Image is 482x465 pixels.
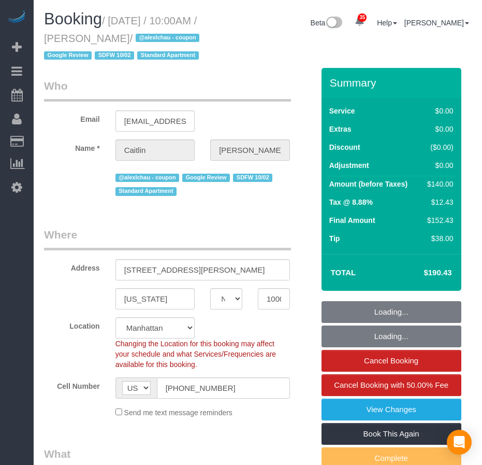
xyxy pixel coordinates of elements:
[329,106,355,116] label: Service
[329,233,340,244] label: Tip
[329,197,373,207] label: Tax @ 8.88%
[115,110,195,132] input: Email
[258,288,290,309] input: Zip Code
[95,51,134,60] span: SDFW 10/02
[325,17,342,30] img: New interface
[322,399,461,420] a: View Changes
[36,110,108,124] label: Email
[349,10,370,33] a: 35
[115,288,195,309] input: City
[322,374,461,396] a: Cancel Booking with 50.00% Fee
[423,106,453,116] div: $0.00
[329,124,352,134] label: Extras
[322,423,461,445] a: Book This Again
[331,268,356,277] strong: Total
[36,377,108,391] label: Cell Number
[329,142,360,152] label: Discount
[137,51,199,60] span: Standard Apartment
[115,340,276,369] span: Changing the Location for this booking may affect your schedule and what Services/Frequencies are...
[115,187,177,195] span: Standard Apartment
[44,78,291,102] legend: Who
[44,10,102,28] span: Booking
[423,179,453,189] div: $140.00
[329,179,407,189] label: Amount (before Taxes)
[322,350,461,372] a: Cancel Booking
[447,430,472,455] div: Open Intercom Messenger
[36,139,108,153] label: Name *
[115,139,195,161] input: First Name
[358,13,367,22] span: 35
[6,10,27,25] img: Automaid Logo
[392,269,451,277] h4: $190.43
[329,215,375,226] label: Final Amount
[124,408,232,417] span: Send me text message reminders
[329,160,369,171] label: Adjustment
[36,259,108,273] label: Address
[36,317,108,331] label: Location
[115,174,180,182] span: @alexlchau - coupon
[423,124,453,134] div: $0.00
[423,215,453,226] div: $152.43
[157,377,290,399] input: Cell Number
[330,77,456,89] h3: Summary
[311,19,343,27] a: Beta
[182,174,230,182] span: Google Review
[404,19,469,27] a: [PERSON_NAME]
[377,19,397,27] a: Help
[233,174,272,182] span: SDFW 10/02
[44,51,92,60] span: Google Review
[136,34,200,42] span: @alexlchau - coupon
[423,160,453,171] div: $0.00
[423,197,453,207] div: $12.43
[44,227,291,250] legend: Where
[334,381,448,389] span: Cancel Booking with 50.00% Fee
[210,139,290,161] input: Last Name
[44,15,202,62] small: / [DATE] / 10:00AM / [PERSON_NAME]
[423,142,453,152] div: ($0.00)
[423,233,453,244] div: $38.00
